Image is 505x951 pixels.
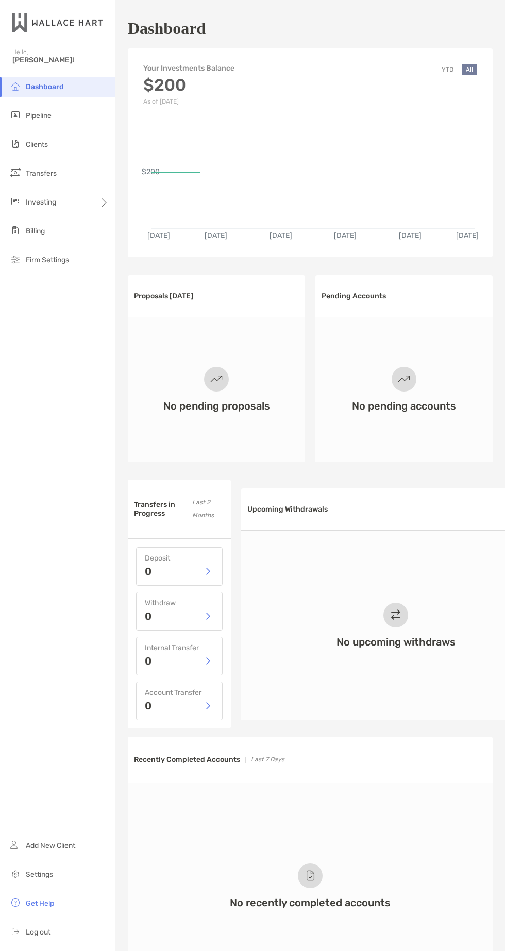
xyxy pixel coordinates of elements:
h4: Withdraw [145,599,214,607]
text: [DATE] [147,231,170,240]
h4: Deposit [145,554,214,563]
p: 0 [145,701,151,711]
text: [DATE] [334,231,357,240]
p: Last 7 Days [251,753,284,766]
img: Zoe Logo [12,4,103,41]
span: Investing [26,198,56,207]
h3: No upcoming withdraws [336,636,456,648]
p: 0 [145,656,151,666]
img: investing icon [9,195,22,208]
h3: Transfers in Progress [134,500,181,518]
text: [DATE] [399,231,422,240]
img: dashboard icon [9,80,22,92]
span: Get Help [26,899,54,908]
h3: Recently Completed Accounts [134,755,240,764]
h4: Your Investments Balance [143,64,234,73]
h3: No recently completed accounts [230,896,391,909]
h3: Pending Accounts [322,292,386,300]
span: [PERSON_NAME]! [12,56,109,64]
h3: $200 [143,75,234,95]
span: Billing [26,227,45,235]
p: Last 2 Months [192,496,218,522]
img: logout icon [9,925,22,938]
p: 0 [145,611,151,621]
text: $200 [142,167,160,176]
span: Add New Client [26,841,75,850]
img: add_new_client icon [9,839,22,851]
span: Dashboard [26,82,64,91]
span: Transfers [26,169,57,178]
button: All [462,64,477,75]
span: Log out [26,928,50,937]
h3: No pending accounts [352,400,456,412]
h4: Account Transfer [145,688,214,697]
img: transfers icon [9,166,22,179]
span: Firm Settings [26,256,69,264]
text: [DATE] [456,231,479,240]
text: [DATE] [270,231,292,240]
img: clients icon [9,138,22,150]
img: pipeline icon [9,109,22,121]
h3: Upcoming Withdrawals [247,505,328,514]
img: firm-settings icon [9,253,22,265]
span: Pipeline [26,111,52,120]
img: settings icon [9,868,22,880]
h3: No pending proposals [163,400,270,412]
text: [DATE] [205,231,227,240]
img: get-help icon [9,896,22,909]
button: YTD [437,64,458,75]
p: As of [DATE] [143,98,234,105]
p: 0 [145,566,151,576]
img: billing icon [9,224,22,236]
h1: Dashboard [128,19,206,38]
span: Settings [26,870,53,879]
span: Clients [26,140,48,149]
h3: Proposals [DATE] [134,292,193,300]
h4: Internal Transfer [145,643,214,652]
